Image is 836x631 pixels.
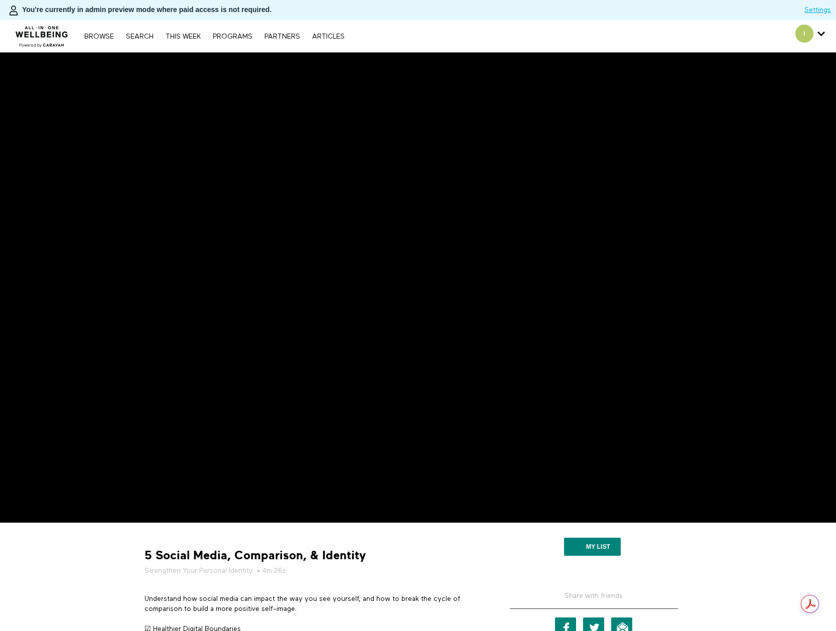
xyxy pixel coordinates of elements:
a: Search [121,33,159,40]
p: Understand how social media can impact the way you see yourself, and how to break the cycle of co... [145,594,481,614]
h5: Share with friends [510,591,678,609]
a: ARTICLES [307,33,350,40]
img: person-bdfc0eaa9744423c596e6e1c01710c89950b1dff7c83b5d61d716cfd8139584f.svg [8,5,20,17]
a: PROGRAMS [208,33,257,40]
a: Browse [79,33,119,40]
div: Secondary [788,20,832,52]
a: THIS WEEK [161,33,206,40]
img: CARAVAN [12,19,72,49]
a: Strengthen Your Personal Identity [145,566,253,576]
nav: Primary [79,31,349,41]
a: PARTNERS [259,33,305,40]
h5: • 4m 26s [145,566,481,576]
button: My list [564,538,621,556]
a: Settings [804,5,831,15]
strong: 5 Social Media, Comparison, & Identity [145,548,366,563]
